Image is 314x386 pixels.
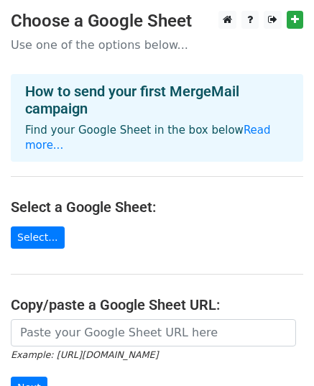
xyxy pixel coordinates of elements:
input: Paste your Google Sheet URL here [11,319,296,346]
h4: Select a Google Sheet: [11,198,303,216]
h4: Copy/paste a Google Sheet URL: [11,296,303,313]
h3: Choose a Google Sheet [11,11,303,32]
a: Select... [11,226,65,249]
a: Read more... [25,124,271,152]
h4: How to send your first MergeMail campaign [25,83,289,117]
small: Example: [URL][DOMAIN_NAME] [11,349,158,360]
p: Use one of the options below... [11,37,303,52]
p: Find your Google Sheet in the box below [25,123,289,153]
